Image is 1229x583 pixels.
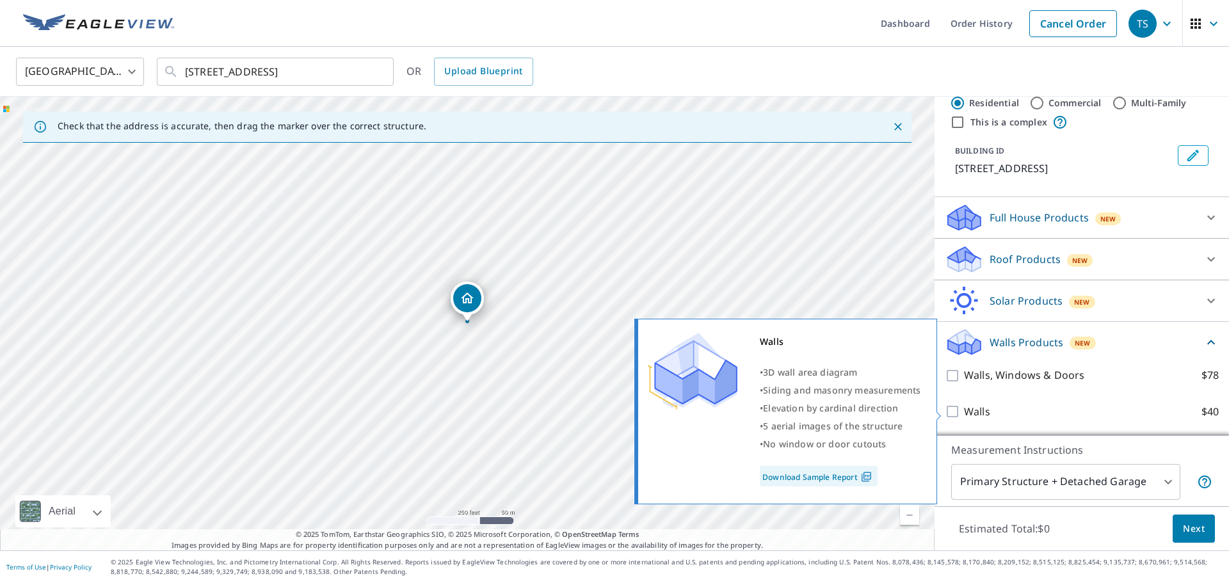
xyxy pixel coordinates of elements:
[969,97,1019,109] label: Residential
[760,417,920,435] div: •
[1197,474,1212,490] span: Your report will include the primary structure and a detached garage if one exists.
[1201,367,1219,383] p: $78
[949,515,1060,543] p: Estimated Total: $0
[648,333,737,410] img: Premium
[763,384,920,396] span: Siding and masonry measurements
[760,399,920,417] div: •
[6,563,46,571] a: Terms of Use
[951,464,1180,500] div: Primary Structure + Detached Garage
[990,210,1089,225] p: Full House Products
[434,58,533,86] a: Upload Blueprint
[1129,10,1157,38] div: TS
[955,145,1004,156] p: BUILDING ID
[1048,97,1102,109] label: Commercial
[763,420,903,432] span: 5 aerial images of the structure
[900,506,919,525] a: Current Level 17, Zoom Out
[1100,214,1116,224] span: New
[1201,404,1219,420] p: $40
[1173,515,1215,543] button: Next
[964,404,990,420] p: Walls
[562,529,616,539] a: OpenStreetMap
[990,335,1063,350] p: Walls Products
[1075,338,1091,348] span: New
[760,333,920,351] div: Walls
[990,293,1063,308] p: Solar Products
[945,244,1219,275] div: Roof ProductsNew
[763,438,886,450] span: No window or door cutouts
[945,202,1219,233] div: Full House ProductsNew
[58,120,426,132] p: Check that the address is accurate, then drag the marker over the correct structure.
[618,529,639,539] a: Terms
[760,466,878,486] a: Download Sample Report
[45,495,79,527] div: Aerial
[1131,97,1187,109] label: Multi-Family
[15,495,111,527] div: Aerial
[945,285,1219,316] div: Solar ProductsNew
[990,252,1061,267] p: Roof Products
[1074,297,1090,307] span: New
[50,563,92,571] a: Privacy Policy
[406,58,533,86] div: OR
[1072,255,1088,266] span: New
[955,161,1173,176] p: [STREET_ADDRESS]
[763,366,857,378] span: 3D wall area diagram
[185,54,367,90] input: Search by address or latitude-longitude
[760,435,920,453] div: •
[760,363,920,381] div: •
[951,442,1212,458] p: Measurement Instructions
[970,116,1047,129] label: This is a complex
[6,563,92,571] p: |
[444,63,522,79] span: Upload Blueprint
[964,367,1084,383] p: Walls, Windows & Doors
[111,557,1223,577] p: © 2025 Eagle View Technologies, Inc. and Pictometry International Corp. All Rights Reserved. Repo...
[16,54,144,90] div: [GEOGRAPHIC_DATA]
[890,118,906,135] button: Close
[760,381,920,399] div: •
[451,282,484,321] div: Dropped pin, building 1, Residential property, 3908 W Main St Belleville, IL 62226
[945,327,1219,357] div: Walls ProductsNew
[858,471,875,483] img: Pdf Icon
[1183,521,1205,537] span: Next
[23,14,174,33] img: EV Logo
[763,402,898,414] span: Elevation by cardinal direction
[1029,10,1117,37] a: Cancel Order
[296,529,639,540] span: © 2025 TomTom, Earthstar Geographics SIO, © 2025 Microsoft Corporation, ©
[1178,145,1209,166] button: Edit building 1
